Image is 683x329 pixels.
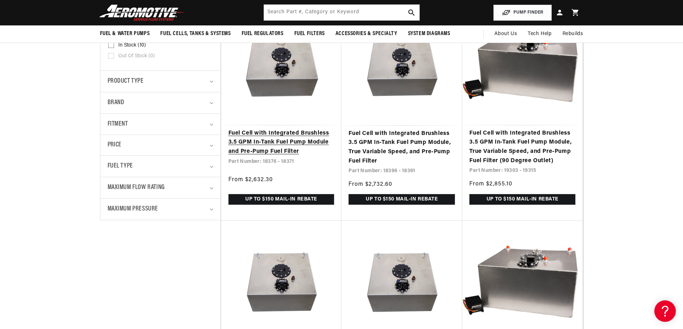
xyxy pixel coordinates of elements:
[118,53,155,59] span: Out of stock (0)
[489,25,522,43] a: About Us
[160,30,231,38] span: Fuel Cells, Tanks & Systems
[330,25,403,42] summary: Accessories & Specialty
[294,30,325,38] span: Fuel Filters
[228,129,335,156] a: Fuel Cell with Integrated Brushless 3.5 GPM In-Tank Fuel Pump Module and Pre-Pump Fuel Filter
[108,119,128,130] span: Fitment
[494,31,517,37] span: About Us
[108,161,133,171] span: Fuel Type
[264,5,419,20] input: Search by Part Number, Category or Keyword
[528,30,551,38] span: Tech Help
[348,129,455,166] a: Fuel Cell with Integrated Brushless 3.5 GPM In-Tank Fuel Pump Module, True Variable Speed, and Pr...
[289,25,330,42] summary: Fuel Filters
[108,204,158,214] span: Maximum Pressure
[108,71,213,92] summary: Product type (0 selected)
[108,140,122,150] span: Price
[108,177,213,198] summary: Maximum Flow Rating (0 selected)
[118,42,146,49] span: In stock (10)
[108,76,144,87] span: Product type
[403,25,456,42] summary: System Diagrams
[557,25,589,43] summary: Rebuilds
[108,98,124,108] span: Brand
[100,30,150,38] span: Fuel & Water Pumps
[95,25,155,42] summary: Fuel & Water Pumps
[404,5,419,20] button: search button
[108,114,213,135] summary: Fitment (0 selected)
[469,129,575,165] a: Fuel Cell with Integrated Brushless 3.5 GPM In-Tank Fuel Pump Module, True Variable Speed, and Pr...
[97,4,187,21] img: Aeromotive
[408,30,450,38] span: System Diagrams
[522,25,557,43] summary: Tech Help
[108,92,213,113] summary: Brand (0 selected)
[155,25,236,42] summary: Fuel Cells, Tanks & Systems
[493,5,552,21] button: PUMP FINDER
[108,183,165,193] span: Maximum Flow Rating
[563,30,583,38] span: Rebuilds
[108,135,213,155] summary: Price
[336,30,397,38] span: Accessories & Specialty
[236,25,289,42] summary: Fuel Regulators
[242,30,284,38] span: Fuel Regulators
[108,199,213,220] summary: Maximum Pressure (0 selected)
[108,156,213,177] summary: Fuel Type (0 selected)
